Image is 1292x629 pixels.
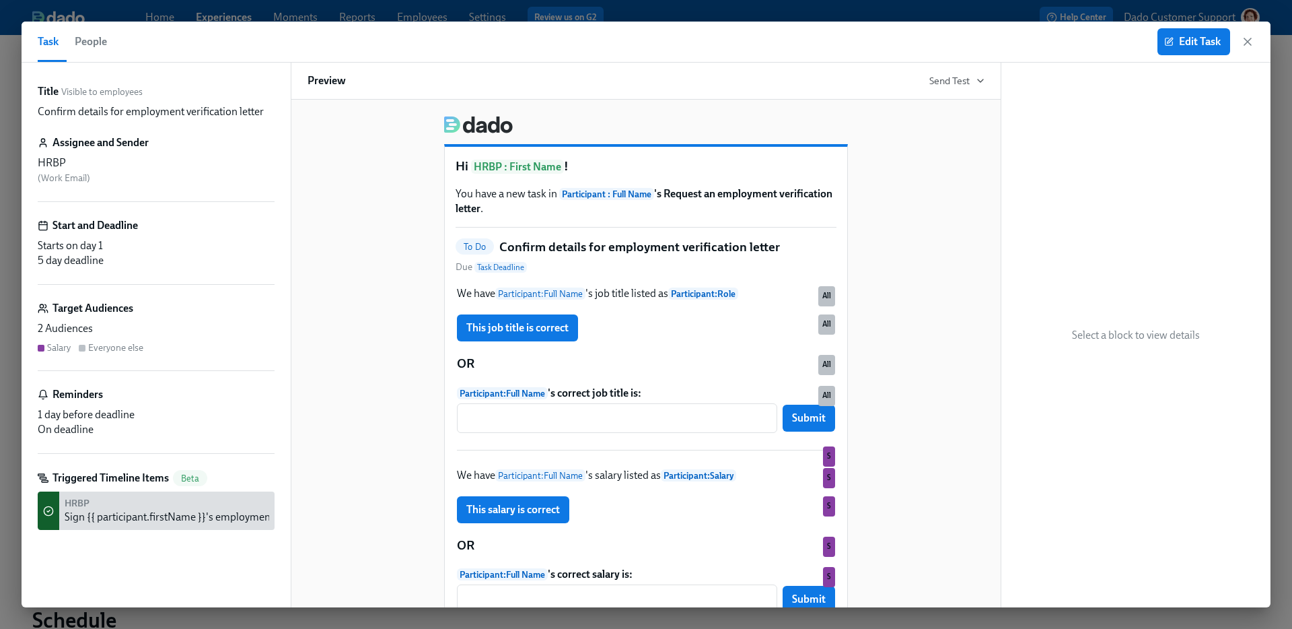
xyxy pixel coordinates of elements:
[38,84,59,99] label: Title
[52,218,138,233] h6: Start and Deadline
[1157,28,1230,55] button: Edit Task
[823,537,835,557] div: Used by Salary audience
[38,32,59,51] span: Task
[65,498,89,509] strong: HRBP
[456,495,836,525] div: This salary is correctS
[456,445,836,456] div: S
[456,187,832,215] strong: 's Request an employment verification letter
[456,261,527,274] span: Due
[456,385,836,434] div: Participant:Full Name's correct job title is:SubmitAll
[52,471,169,486] h6: Triggered Timeline Items
[65,510,327,525] div: Sign {{ participant.firstName }}'s employment verification
[308,73,346,88] h6: Preview
[823,567,835,587] div: Used by Salary audience
[823,496,835,517] div: Used by Salary audience
[823,446,835,467] div: Used by Salary audience
[52,301,133,316] h6: Target Audiences
[38,254,104,267] span: 5 day deadline
[52,387,103,402] h6: Reminders
[456,158,836,176] h1: Hi !
[38,492,275,530] div: HRBPSign {{ participant.firstName }}'s employment verification
[818,355,835,375] div: Used by all audiences
[38,321,275,336] div: 2 Audiences
[818,314,835,335] div: Used by all audiences
[818,286,835,306] div: Used by all audiences
[456,467,836,484] div: We haveParticipant:Full Name's salary listed asParticipant:SalaryS
[456,535,836,556] div: ORS
[75,32,107,51] span: People
[1001,63,1270,607] div: Select a block to view details
[559,188,654,200] span: Participant : Full Name
[456,354,836,374] div: ORAll
[38,422,275,437] div: On deadline
[38,156,275,170] div: HRBP
[818,386,835,406] div: Used by all audiences
[929,74,984,88] button: Send Test
[474,262,527,273] span: Task Deadline
[61,86,143,98] span: Visible to employees
[38,104,264,119] p: Confirm details for employment verification letter
[471,160,564,174] span: HRBP : First Name
[456,566,836,616] div: Participant:Full Name's correct salary is:SubmitS
[38,172,90,184] span: ( Work Email )
[38,238,275,253] div: Starts on day 1
[456,313,836,343] div: This job title is correctAll
[88,341,143,354] div: Everyone else
[173,473,207,484] span: Beta
[1167,35,1221,48] span: Edit Task
[456,242,494,252] span: To Do
[456,285,836,302] div: We haveParticipant:Full Name's job title listed asParticipant:RoleAll
[52,135,149,150] h6: Assignee and Sender
[47,341,71,354] div: Salary
[456,187,836,216] p: You have a new task in .
[499,238,780,256] h5: Confirm details for employment verification letter
[823,468,835,488] div: Used by Salary audience
[38,407,275,422] div: 1 day before deadline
